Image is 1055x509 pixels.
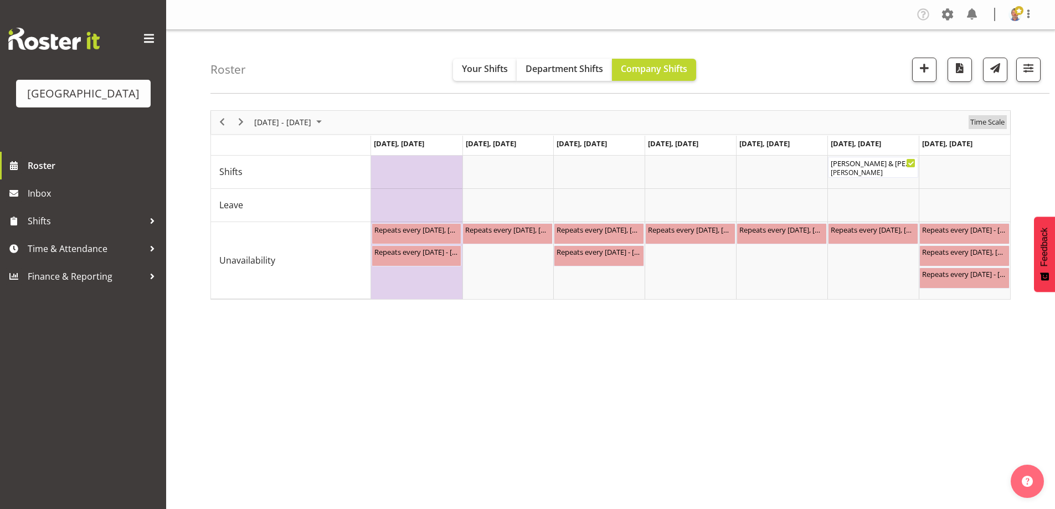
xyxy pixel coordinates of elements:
[253,115,327,129] button: October 2025
[28,213,144,229] span: Shifts
[1022,476,1033,487] img: help-xxl-2.png
[466,138,516,148] span: [DATE], [DATE]
[645,223,735,244] div: Unavailability"s event - Repeats every monday, tuesday, wednesday, thursday, friday - Jody Smart ...
[28,157,161,174] span: Roster
[557,138,607,148] span: [DATE], [DATE]
[557,224,641,235] div: Repeats every [DATE], [DATE], [DATE], [DATE], [DATE] - [PERSON_NAME] ( )
[557,246,641,257] div: Repeats every [DATE] - [PERSON_NAME] ( )
[465,224,550,235] div: Repeats every [DATE], [DATE], [DATE], [DATE], [DATE] - [PERSON_NAME] ( )
[983,58,1007,82] button: Send a list of all shifts for the selected filtered period to all rostered employees.
[219,254,275,267] span: Unavailability
[517,59,612,81] button: Department Shifts
[213,111,231,134] div: previous period
[374,246,459,257] div: Repeats every [DATE] - [PERSON_NAME] ( )
[372,223,462,244] div: Unavailability"s event - Repeats every monday, tuesday, wednesday, thursday, friday - Jody Smart ...
[250,111,328,134] div: November 03 - 09, 2025
[948,58,972,82] button: Download a PDF of the roster according to the set date range.
[919,223,1010,244] div: Unavailability"s event - Repeats every sunday - Richard Freeman Begin From Sunday, November 9, 20...
[210,110,1011,300] div: Timeline Week of November 4, 2025
[922,246,1007,257] div: Repeats every [DATE], [DATE] - [PERSON_NAME] ( )
[912,58,936,82] button: Add a new shift
[462,63,508,75] span: Your Shifts
[554,223,644,244] div: Unavailability"s event - Repeats every monday, tuesday, wednesday, thursday, friday - Jody Smart ...
[919,268,1010,289] div: Unavailability"s event - Repeats every sunday - Richard Freeman Begin From Sunday, November 9, 20...
[739,224,824,235] div: Repeats every [DATE], [DATE], [DATE], [DATE], [DATE] - [PERSON_NAME] ( )
[28,268,144,285] span: Finance & Reporting
[737,223,827,244] div: Unavailability"s event - Repeats every monday, tuesday, wednesday, thursday, friday - Jody Smart ...
[648,224,733,235] div: Repeats every [DATE], [DATE], [DATE], [DATE], [DATE] - [PERSON_NAME] ( )
[27,85,140,102] div: [GEOGRAPHIC_DATA]
[831,138,881,148] span: [DATE], [DATE]
[831,157,915,168] div: [PERSON_NAME] & [PERSON_NAME] Wedding ( )
[453,59,517,81] button: Your Shifts
[234,115,249,129] button: Next
[211,156,371,189] td: Shifts resource
[648,138,698,148] span: [DATE], [DATE]
[215,115,230,129] button: Previous
[219,165,243,178] span: Shifts
[1039,228,1049,266] span: Feedback
[828,223,918,244] div: Unavailability"s event - Repeats every sunday, saturday - Richard Freeman Begin From Saturday, No...
[831,168,915,178] div: [PERSON_NAME]
[211,222,371,299] td: Unavailability resource
[462,223,553,244] div: Unavailability"s event - Repeats every monday, tuesday, wednesday, thursday, friday - Jody Smart ...
[739,138,790,148] span: [DATE], [DATE]
[969,115,1007,129] button: Time Scale
[1016,58,1041,82] button: Filter Shifts
[922,224,1007,235] div: Repeats every [DATE] - [PERSON_NAME] ( )
[371,156,1010,299] table: Timeline Week of November 4, 2025
[831,224,915,235] div: Repeats every [DATE], [DATE] - [PERSON_NAME] ( )
[219,198,243,212] span: Leave
[612,59,696,81] button: Company Shifts
[211,189,371,222] td: Leave resource
[621,63,687,75] span: Company Shifts
[554,245,644,266] div: Unavailability"s event - Repeats every wednesday - Richard Freeman Begin From Wednesday, November...
[1008,8,1022,21] img: cian-ocinnseala53500ffac99bba29ecca3b151d0be656.png
[253,115,312,129] span: [DATE] - [DATE]
[526,63,603,75] span: Department Shifts
[919,245,1010,266] div: Unavailability"s event - Repeats every sunday, saturday - Richard Freeman Begin From Sunday, Nove...
[231,111,250,134] div: next period
[922,138,972,148] span: [DATE], [DATE]
[28,240,144,257] span: Time & Attendance
[1034,217,1055,292] button: Feedback - Show survey
[8,28,100,50] img: Rosterit website logo
[372,245,462,266] div: Unavailability"s event - Repeats every monday - Richard Freeman Begin From Monday, November 3, 20...
[374,138,424,148] span: [DATE], [DATE]
[210,63,246,76] h4: Roster
[28,185,161,202] span: Inbox
[969,115,1006,129] span: Time Scale
[828,157,918,178] div: Shifts"s event - Joshua & Michelle Wedding Begin From Saturday, November 8, 2025 at 10:00:00 AM G...
[374,224,459,235] div: Repeats every [DATE], [DATE], [DATE], [DATE], [DATE] - [PERSON_NAME] ( )
[922,268,1007,279] div: Repeats every [DATE] - [PERSON_NAME] ( )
